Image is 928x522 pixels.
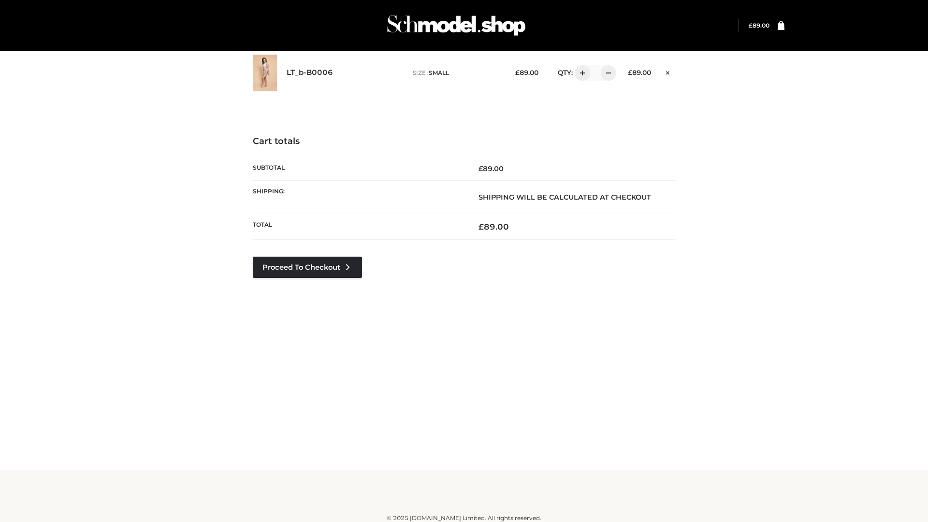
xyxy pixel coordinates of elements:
[384,6,529,44] img: Schmodel Admin 964
[253,136,675,147] h4: Cart totals
[413,69,500,77] p: size :
[478,164,483,173] span: £
[661,65,675,78] a: Remove this item
[478,222,484,232] span: £
[253,55,277,91] img: LT_b-B0006 - SMALL
[478,222,509,232] bdi: 89.00
[478,193,651,202] strong: Shipping will be calculated at checkout
[628,69,651,76] bdi: 89.00
[253,180,464,214] th: Shipping:
[253,157,464,180] th: Subtotal
[253,214,464,240] th: Total
[749,22,769,29] a: £89.00
[515,69,538,76] bdi: 89.00
[253,257,362,278] a: Proceed to Checkout
[749,22,753,29] span: £
[478,164,504,173] bdi: 89.00
[515,69,520,76] span: £
[429,69,449,76] span: SMALL
[548,65,613,81] div: QTY:
[287,68,333,77] a: LT_b-B0006
[749,22,769,29] bdi: 89.00
[628,69,632,76] span: £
